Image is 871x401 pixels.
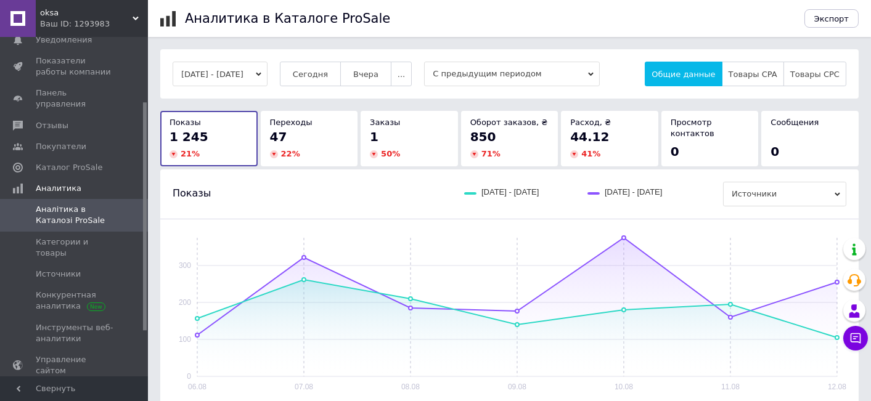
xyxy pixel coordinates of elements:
span: Расход, ₴ [570,118,611,127]
span: Показатели работы компании [36,55,114,78]
span: Уведомления [36,34,92,46]
span: Показы [173,187,211,200]
button: [DATE] - [DATE] [173,62,268,86]
button: Товары CPC [783,62,846,86]
span: oksa [40,7,133,18]
span: Общие данные [652,70,715,79]
span: Показы [170,118,201,127]
text: 12.08 [828,383,846,391]
text: 300 [179,261,191,270]
span: Оборот заказов, ₴ [470,118,548,127]
span: 1 [370,129,378,144]
span: Аналитика [36,183,81,194]
div: Ваш ID: 1293983 [40,18,148,30]
button: Вчера [340,62,391,86]
span: Инструменты веб-аналитики [36,322,114,344]
span: Категории и товары [36,237,114,259]
text: 09.08 [508,383,526,391]
span: Панель управления [36,87,114,110]
text: 06.08 [188,383,207,391]
text: 200 [179,298,191,307]
span: 0 [771,144,779,159]
span: 71 % [481,149,501,158]
span: 41 % [581,149,600,158]
span: Просмотр контактов [671,118,714,138]
span: Аналітика в Каталозі ProSale [36,204,114,226]
span: Каталог ProSale [36,162,102,173]
button: Общие данные [645,62,722,86]
text: 11.08 [721,383,740,391]
span: Сегодня [293,70,328,79]
span: Заказы [370,118,400,127]
span: Источники [36,269,81,280]
span: Покупатели [36,141,86,152]
button: ... [391,62,412,86]
span: Вчера [353,70,378,79]
span: С предыдущим периодом [424,62,600,86]
text: 100 [179,335,191,344]
text: 0 [187,372,191,381]
span: Сообщения [771,118,819,127]
button: Сегодня [280,62,341,86]
span: ... [398,70,405,79]
span: 850 [470,129,496,144]
span: Товары CPA [729,70,777,79]
span: 50 % [381,149,400,158]
span: 47 [270,129,287,144]
span: Переходы [270,118,313,127]
span: Источники [723,182,846,206]
span: Отзывы [36,120,68,131]
button: Экспорт [804,9,859,28]
span: Конкурентная аналитика [36,290,114,312]
span: 0 [671,144,679,159]
text: 07.08 [295,383,313,391]
span: Управление сайтом [36,354,114,376]
text: 08.08 [401,383,420,391]
span: 22 % [281,149,300,158]
button: Товары CPA [722,62,784,86]
span: 44.12 [570,129,609,144]
h1: Аналитика в Каталоге ProSale [185,11,390,26]
span: Экспорт [814,14,849,23]
button: Чат с покупателем [843,326,868,350]
span: 21 % [181,149,200,158]
text: 10.08 [615,383,633,391]
span: 1 245 [170,129,208,144]
span: Товары CPC [790,70,840,79]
